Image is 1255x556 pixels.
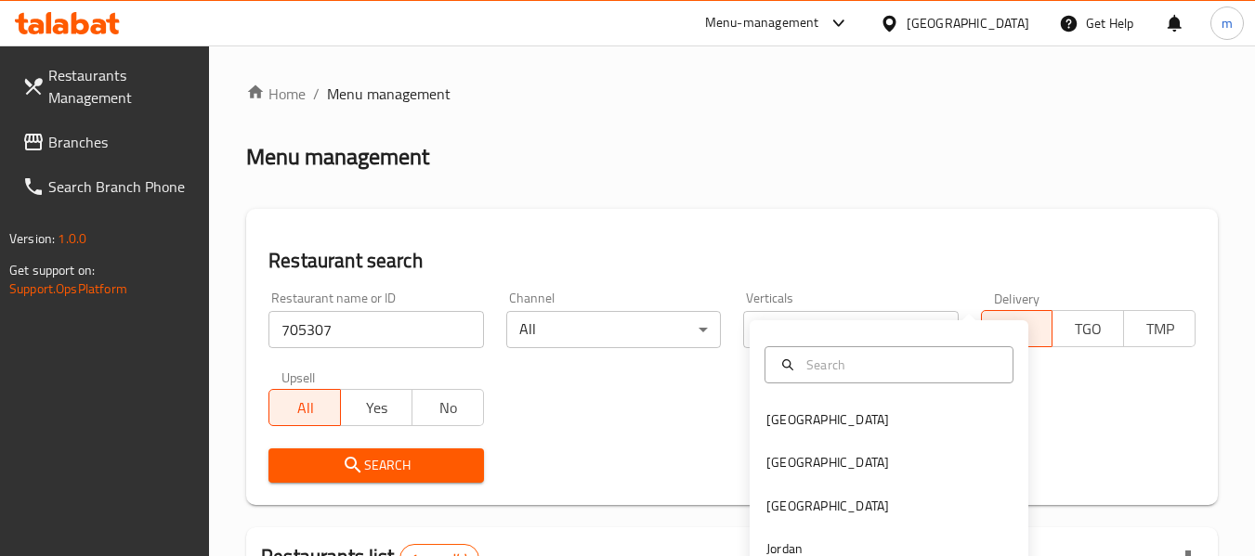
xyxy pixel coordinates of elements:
label: Delivery [994,291,1040,304]
span: Version: [9,226,55,251]
button: TMP [1123,310,1196,347]
input: Search for restaurant name or ID.. [268,311,483,348]
a: Support.OpsPlatform [9,277,127,301]
span: Restaurants Management [48,64,195,109]
label: Upsell [281,370,316,383]
div: [GEOGRAPHIC_DATA] [766,452,889,472]
span: Branches [48,131,195,153]
span: Menu management [327,83,451,105]
span: Search [283,454,468,477]
span: Search Branch Phone [48,175,195,198]
button: All [981,310,1053,347]
div: [GEOGRAPHIC_DATA] [766,409,889,430]
div: [GEOGRAPHIC_DATA] [766,496,889,516]
nav: breadcrumb [246,83,1218,105]
span: 1.0.0 [58,226,86,251]
span: TMP [1131,316,1188,343]
button: Search [268,448,483,483]
li: / [313,83,320,105]
a: Branches [7,120,210,164]
button: No [412,389,484,426]
div: [GEOGRAPHIC_DATA] [907,13,1029,33]
a: Search Branch Phone [7,164,210,209]
h2: Restaurant search [268,247,1196,275]
h2: Menu management [246,142,429,172]
div: Menu-management [705,12,819,34]
a: Home [246,83,306,105]
span: Get support on: [9,258,95,282]
button: TGO [1052,310,1124,347]
a: Restaurants Management [7,53,210,120]
input: Search [799,355,1001,375]
div: All [743,311,958,348]
span: All [989,316,1046,343]
div: All [506,311,721,348]
span: No [420,394,477,421]
span: Yes [348,394,405,421]
button: All [268,389,341,426]
span: m [1222,13,1233,33]
button: Yes [340,389,412,426]
span: TGO [1060,316,1117,343]
span: All [277,394,333,421]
